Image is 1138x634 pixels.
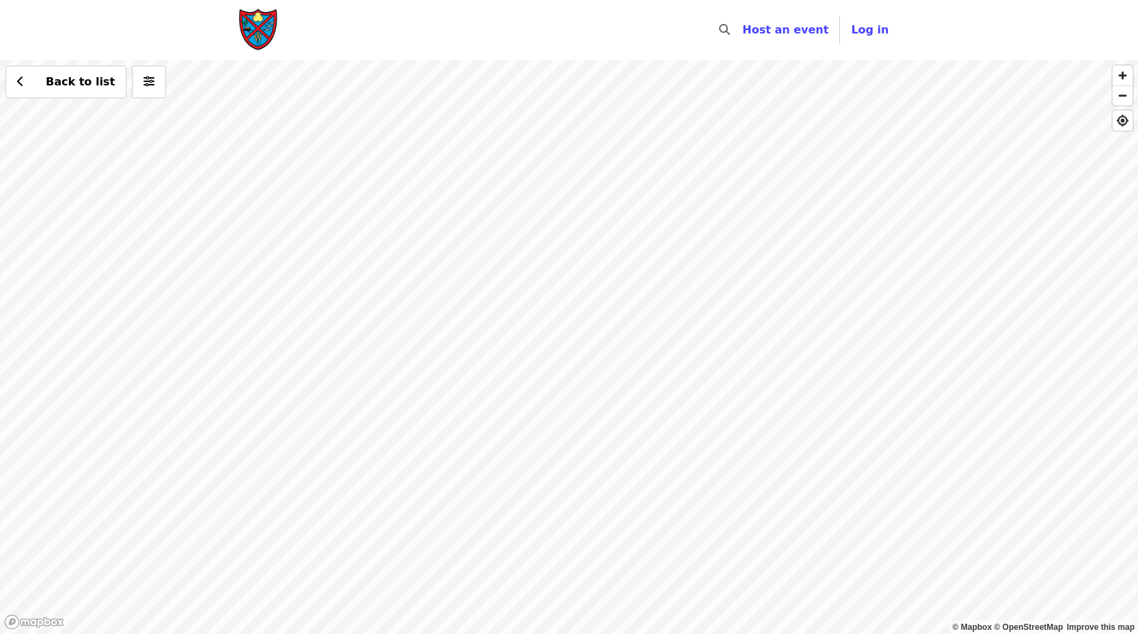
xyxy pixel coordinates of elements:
button: Back to list [5,66,126,98]
button: Zoom Out [1113,85,1133,105]
button: More filters (0 selected) [132,66,166,98]
img: Society of St. Andrew - Home [239,8,280,52]
i: search icon [719,23,730,36]
a: Mapbox logo [4,614,64,630]
button: Find My Location [1113,111,1133,130]
i: chevron-left icon [17,75,24,88]
span: Back to list [46,75,115,88]
a: Host an event [742,23,828,36]
button: Zoom In [1113,66,1133,85]
a: Map feedback [1067,622,1135,632]
a: Mapbox [953,622,992,632]
input: Search [738,14,749,46]
i: sliders-h icon [144,75,154,88]
button: Log in [840,16,899,44]
span: Log in [851,23,889,36]
a: OpenStreetMap [994,622,1063,632]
